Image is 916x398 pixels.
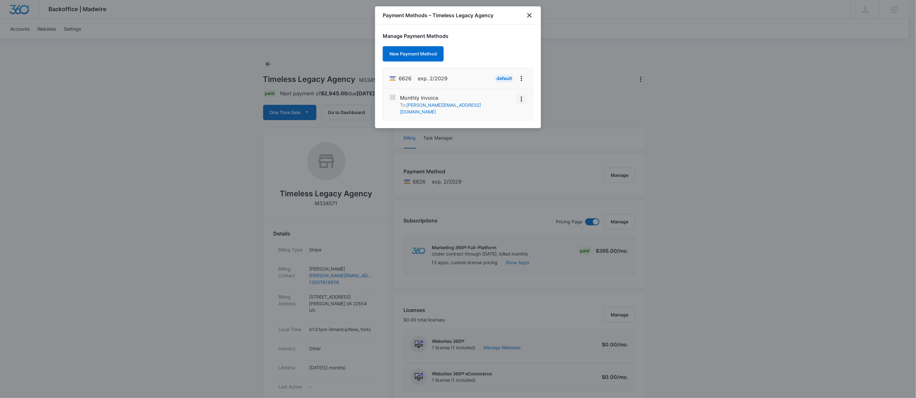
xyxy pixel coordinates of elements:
button: close [526,11,533,19]
span: exp. 2/2029 [418,75,447,82]
a: [PERSON_NAME][EMAIL_ADDRESS][DOMAIN_NAME] [400,102,481,114]
p: Monthly Invoice [400,94,514,102]
div: Default [495,75,514,82]
h1: Payment Methods – Timeless Legacy Agency [383,11,493,19]
span: Visa ending with [399,75,411,82]
button: New Payment Method [383,46,444,62]
p: To: [400,102,514,115]
button: View More [517,94,527,104]
h1: Manage Payment Methods [383,32,533,40]
button: View More [516,73,527,83]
